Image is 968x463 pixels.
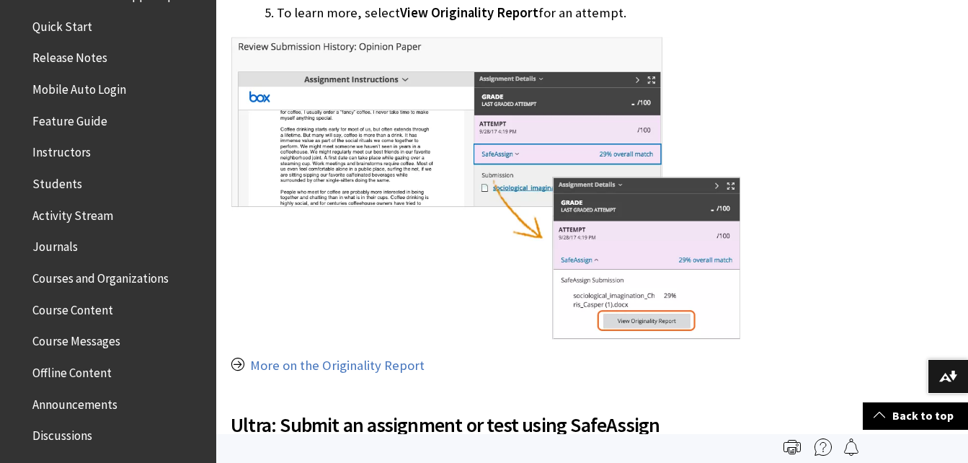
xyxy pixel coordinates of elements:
span: Feature Guide [32,109,107,128]
span: Discussions [32,423,92,443]
span: Offline Content [32,361,112,380]
a: More on the Originality Report [250,357,425,374]
span: Ultra: Submit an assignment or test using SafeAssign [231,410,740,440]
span: Courses and Organizations [32,266,169,286]
span: Mobile Auto Login [32,77,126,97]
a: Back to top [863,402,968,429]
span: Students [32,172,82,191]
span: Instructors [32,141,91,160]
img: Follow this page [843,438,860,456]
img: Print [783,438,801,456]
span: Journals [32,235,78,255]
img: More help [814,438,832,456]
span: Quick Start [32,14,92,34]
span: View Originality Report [400,4,538,21]
li: To learn more, select for an attempt. [277,3,740,23]
span: Course Messages [32,330,120,349]
span: Activity Stream [32,203,113,223]
span: Announcements [32,392,117,412]
span: Course Content [32,298,113,317]
span: Release Notes [32,46,107,66]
